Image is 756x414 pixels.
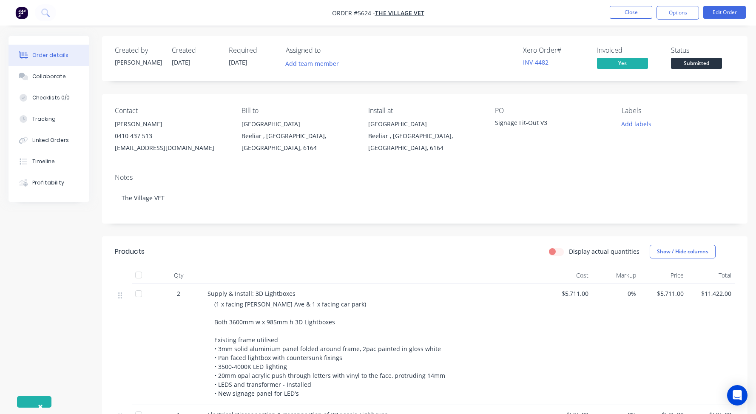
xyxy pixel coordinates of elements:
div: [GEOGRAPHIC_DATA]Beeliar , [GEOGRAPHIC_DATA], [GEOGRAPHIC_DATA], 6164 [242,118,355,154]
button: Add labels [617,118,656,130]
div: Assigned to [286,46,371,54]
div: Signage Fit-Out V3 [495,118,601,130]
span: [DATE] [229,58,247,66]
div: [PERSON_NAME]0410 437 513[EMAIL_ADDRESS][DOMAIN_NAME] [115,118,228,154]
div: Created [172,46,219,54]
div: Invoiced [597,46,661,54]
div: Beeliar , [GEOGRAPHIC_DATA], [GEOGRAPHIC_DATA], 6164 [242,130,355,154]
a: INV-4482 [523,58,549,66]
div: Open Intercom Messenger [727,385,747,405]
div: [GEOGRAPHIC_DATA] [368,118,481,130]
span: $5,711.00 [548,289,588,298]
div: Created by [115,46,162,54]
div: Contact [115,107,228,115]
button: Order details [9,45,89,66]
div: Labels [622,107,735,115]
span: $5,711.00 [643,289,684,298]
div: Tracking [32,115,56,123]
div: Order details [32,51,68,59]
div: [GEOGRAPHIC_DATA] [242,118,355,130]
button: Tracking [9,108,89,130]
div: [EMAIL_ADDRESS][DOMAIN_NAME] [115,142,228,154]
button: Edit Order [703,6,746,19]
div: Status [671,46,735,54]
span: 2 [177,289,180,298]
div: Linked Orders [32,136,69,144]
div: Xero Order # [523,46,587,54]
div: Cost [544,267,592,284]
span: Submitted [671,58,722,68]
button: Profitability [9,172,89,193]
div: [PERSON_NAME] [115,58,162,67]
div: Price [639,267,687,284]
button: Submitted [671,58,722,71]
button: Add team member [286,58,344,69]
div: Required [229,46,276,54]
button: Add team member [281,58,344,69]
span: Yes [597,58,648,68]
div: Total [687,267,735,284]
span: × [38,400,43,412]
span: [DATE] [172,58,190,66]
button: Close [610,6,652,19]
div: Collaborate [32,73,66,80]
button: Show / Hide columns [650,245,716,258]
div: [PERSON_NAME] [115,118,228,130]
div: Beeliar , [GEOGRAPHIC_DATA], [GEOGRAPHIC_DATA], 6164 [368,130,481,154]
span: Order #5624 - [332,9,375,17]
div: PO [495,107,608,115]
a: The Village VET [375,9,424,17]
button: Timeline [9,151,89,172]
span: Supply & Install: 3D Lightboxes [207,289,296,298]
button: Collaborate [9,66,89,87]
div: Markup [592,267,639,284]
div: Bill to [242,107,355,115]
div: Profitability [32,179,64,187]
label: Display actual quantities [569,247,639,256]
button: Linked Orders [9,130,89,151]
div: Checklists 0/0 [32,94,70,102]
img: Factory [15,6,28,19]
div: Install at [368,107,481,115]
button: Checklists 0/0 [9,87,89,108]
div: Notes [115,173,735,181]
span: (1 x facing [PERSON_NAME] Ave & 1 x facing car park) Both 3600mm w x 985mm h 3D Lightboxes Existi... [214,300,445,397]
div: Timeline [32,158,55,165]
div: [GEOGRAPHIC_DATA]Beeliar , [GEOGRAPHIC_DATA], [GEOGRAPHIC_DATA], 6164 [368,118,481,154]
span: 0% [595,289,636,298]
div: Products [115,247,145,257]
div: Qty [153,267,204,284]
div: 0410 437 513 [115,130,228,142]
button: Options [657,6,699,20]
div: The Village VET [115,185,735,211]
span: $11,422.00 [691,289,731,298]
